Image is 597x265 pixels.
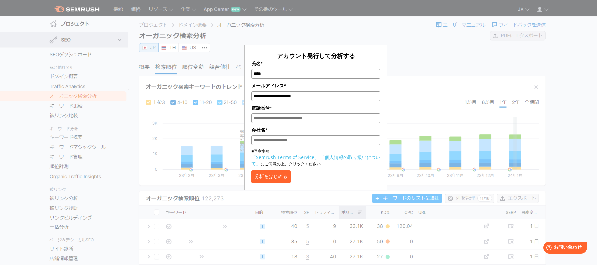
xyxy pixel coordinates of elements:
[251,148,380,167] p: ■同意事項 にご同意の上、クリックください
[251,170,291,183] button: 分析をはじめる
[277,52,355,60] span: アカウント発行して分析する
[251,104,380,112] label: 電話番号*
[251,154,380,167] a: 「個人情報の取り扱いについて」
[251,154,319,160] a: 「Semrush Terms of Service」
[251,82,380,89] label: メールアドレス*
[538,239,590,258] iframe: Help widget launcher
